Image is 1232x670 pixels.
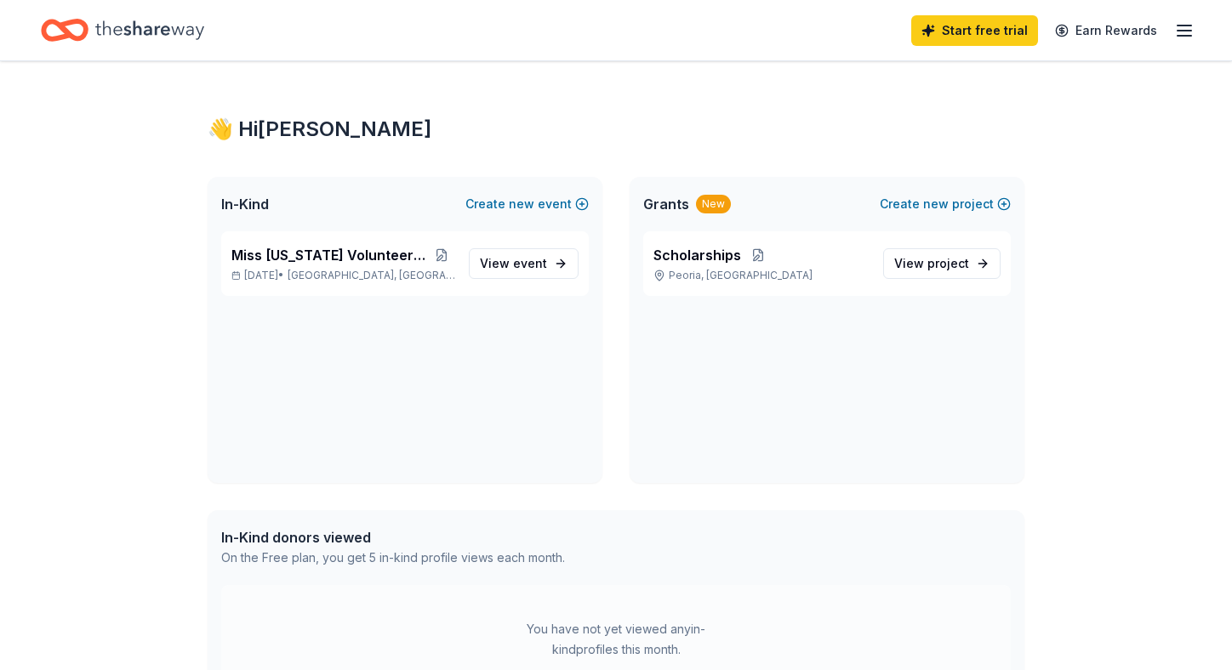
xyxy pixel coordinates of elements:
span: Grants [643,194,689,214]
div: New [696,195,731,213]
a: Earn Rewards [1045,15,1167,46]
button: Createnewproject [880,194,1011,214]
div: On the Free plan, you get 5 in-kind profile views each month. [221,548,565,568]
span: new [923,194,949,214]
p: [DATE] • [231,269,455,282]
div: In-Kind donors viewed [221,527,565,548]
div: 👋 Hi [PERSON_NAME] [208,116,1024,143]
span: [GEOGRAPHIC_DATA], [GEOGRAPHIC_DATA] [288,269,455,282]
span: Miss [US_STATE] Volunteer Pageant [231,245,428,265]
div: You have not yet viewed any in-kind profiles this month. [510,619,722,660]
a: Start free trial [911,15,1038,46]
span: Scholarships [653,245,741,265]
p: Peoria, [GEOGRAPHIC_DATA] [653,269,870,282]
span: project [927,256,969,270]
a: View event [469,248,579,279]
span: View [894,253,969,274]
span: new [509,194,534,214]
span: View [480,253,547,274]
a: View project [883,248,1001,279]
span: In-Kind [221,194,269,214]
button: Createnewevent [465,194,589,214]
a: Home [41,10,204,50]
span: event [513,256,547,270]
